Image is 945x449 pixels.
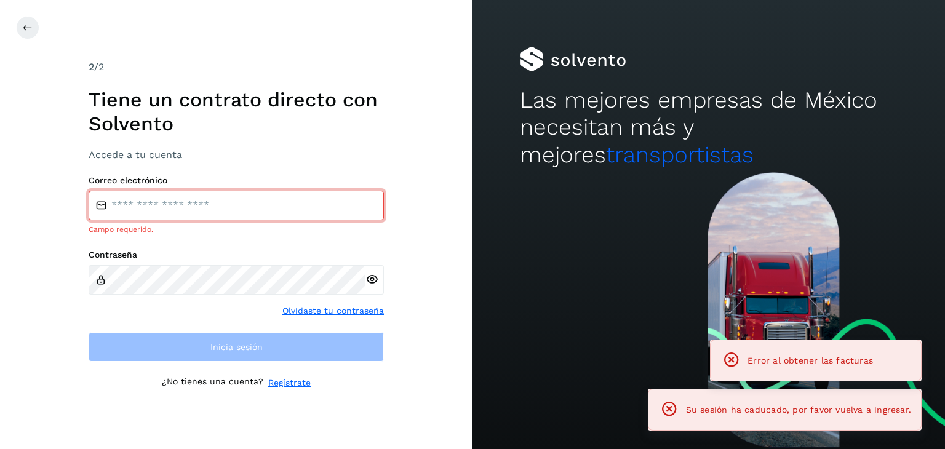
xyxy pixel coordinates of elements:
[89,224,384,235] div: Campo requerido.
[89,61,94,73] span: 2
[162,376,263,389] p: ¿No tienes una cuenta?
[89,88,384,135] h1: Tiene un contrato directo con Solvento
[282,304,384,317] a: Olvidaste tu contraseña
[686,405,911,415] span: Su sesión ha caducado, por favor vuelva a ingresar.
[89,149,384,161] h3: Accede a tu cuenta
[210,343,263,351] span: Inicia sesión
[89,60,384,74] div: /2
[268,376,311,389] a: Regístrate
[520,87,898,169] h2: Las mejores empresas de México necesitan más y mejores
[89,332,384,362] button: Inicia sesión
[89,175,384,186] label: Correo electrónico
[89,250,384,260] label: Contraseña
[748,356,873,365] span: Error al obtener las facturas
[606,141,754,168] span: transportistas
